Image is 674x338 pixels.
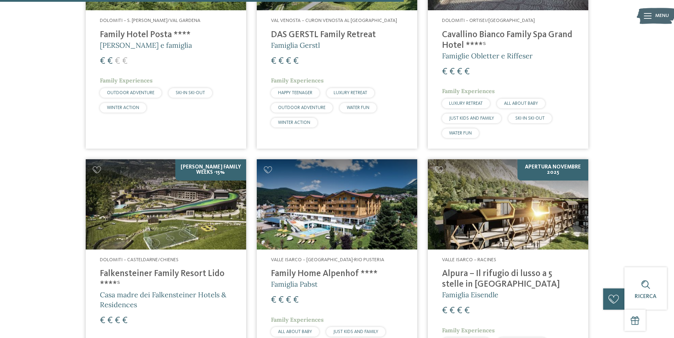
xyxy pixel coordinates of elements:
span: WATER FUN [347,105,369,110]
span: € [122,316,128,325]
span: Casa madre dei Falkensteiner Hotels & Residences [100,290,226,309]
span: € [286,296,291,305]
h4: Alpura – Il rifugio di lusso a 5 stelle in [GEOGRAPHIC_DATA] [442,269,574,290]
span: € [278,296,284,305]
span: € [271,296,276,305]
h4: Family Hotel Posta **** [100,30,232,40]
span: JUST KIDS AND FAMILY [333,330,378,334]
span: Famiglia Gerstl [271,41,320,50]
span: € [271,57,276,66]
span: € [100,316,105,325]
h4: Falkensteiner Family Resort Lido ****ˢ [100,269,232,290]
span: OUTDOOR ADVENTURE [278,105,325,110]
img: Family Home Alpenhof **** [257,159,417,250]
span: Dolomiti – Ortisei/[GEOGRAPHIC_DATA] [442,18,535,23]
h4: DAS GERSTL Family Retreat [271,30,403,40]
span: ALL ABOUT BABY [278,330,312,334]
span: € [115,316,120,325]
span: € [442,306,447,315]
span: € [293,57,299,66]
h4: Family Home Alpenhof **** [271,269,403,279]
span: Ricerca [635,294,657,299]
span: € [464,306,470,315]
span: € [449,67,455,76]
span: Family Experiences [100,77,153,84]
span: LUXURY RETREAT [334,91,367,95]
span: € [115,57,120,66]
span: Dolomiti – Casteldarne/Chienes [100,257,179,262]
span: HAPPY TEENAGER [278,91,312,95]
span: SKI-IN SKI-OUT [176,91,205,95]
span: Family Experiences [271,77,324,84]
span: € [286,57,291,66]
img: Cercate un hotel per famiglie? Qui troverete solo i migliori! [86,159,246,250]
span: Valle Isarco – [GEOGRAPHIC_DATA]-Rio Pusteria [271,257,384,262]
span: € [457,67,462,76]
span: € [122,57,128,66]
span: € [293,296,299,305]
span: € [449,306,455,315]
img: Cercate un hotel per famiglie? Qui troverete solo i migliori! [428,159,588,250]
span: € [107,57,113,66]
span: WINTER ACTION [107,105,139,110]
span: Family Experiences [271,316,324,323]
span: OUTDOOR ADVENTURE [107,91,154,95]
span: € [442,67,447,76]
span: Valle Isarco – Racines [442,257,496,262]
span: WINTER ACTION [278,120,310,125]
span: € [464,67,470,76]
span: [PERSON_NAME] e famiglia [100,41,192,50]
span: € [278,57,284,66]
span: Dolomiti – S. [PERSON_NAME]/Val Gardena [100,18,200,23]
span: WATER FUN [449,131,472,136]
span: Family Experiences [442,327,495,334]
h4: Cavallino Bianco Family Spa Grand Hotel ****ˢ [442,30,574,51]
span: JUST KIDS AND FAMILY [449,116,494,121]
span: Famiglia Eisendle [442,290,498,299]
span: Famiglie Obletter e Riffeser [442,51,533,60]
span: € [100,57,105,66]
span: Famiglia Pabst [271,280,318,288]
span: € [457,306,462,315]
span: SKI-IN SKI-OUT [515,116,545,121]
span: LUXURY RETREAT [449,101,483,106]
span: ALL ABOUT BABY [504,101,538,106]
span: Family Experiences [442,87,495,94]
span: Val Venosta – Curon Venosta al [GEOGRAPHIC_DATA] [271,18,397,23]
span: € [107,316,113,325]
